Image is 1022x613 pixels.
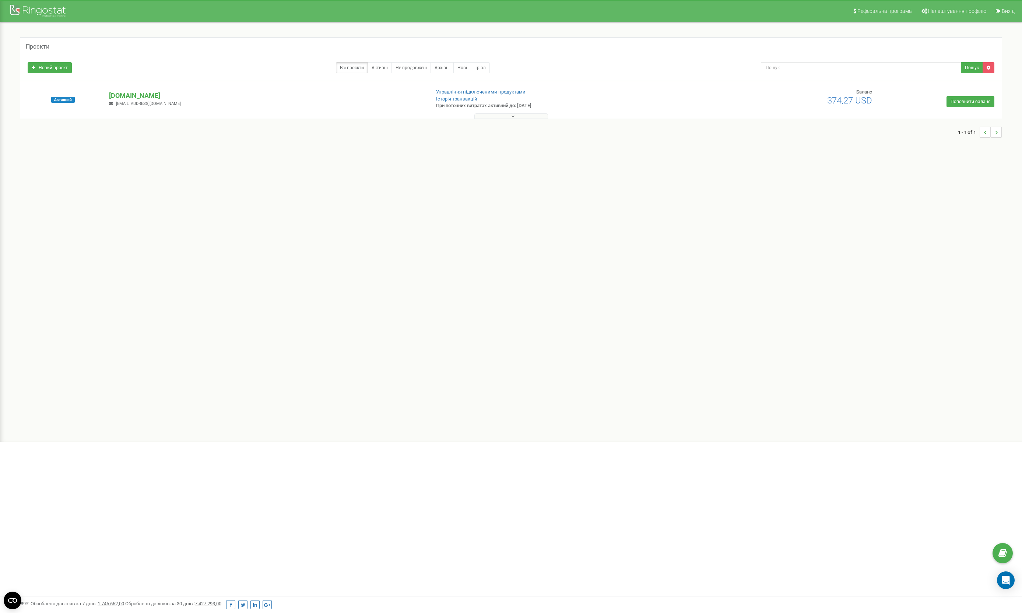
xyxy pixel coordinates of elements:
[436,89,526,95] a: Управління підключеними продуктами
[856,89,872,95] span: Баланс
[997,571,1015,589] div: Open Intercom Messenger
[827,95,872,106] span: 374,27 USD
[431,62,454,73] a: Архівні
[391,62,431,73] a: Не продовжені
[26,43,49,50] h5: Проєкти
[116,101,181,106] span: [EMAIL_ADDRESS][DOMAIN_NAME]
[928,8,986,14] span: Налаштування профілю
[947,96,994,107] a: Поповнити баланс
[436,96,477,102] a: Історія транзакцій
[958,127,980,138] span: 1 - 1 of 1
[336,62,368,73] a: Всі проєкти
[1002,8,1015,14] span: Вихід
[761,62,961,73] input: Пошук
[453,62,471,73] a: Нові
[958,119,1002,145] nav: ...
[368,62,392,73] a: Активні
[28,62,72,73] a: Новий проєкт
[471,62,490,73] a: Тріал
[4,592,21,609] button: Open CMP widget
[961,62,983,73] button: Пошук
[436,102,670,109] p: При поточних витратах активний до: [DATE]
[857,8,912,14] span: Реферальна програма
[51,97,75,103] span: Активний
[109,91,424,101] p: [DOMAIN_NAME]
